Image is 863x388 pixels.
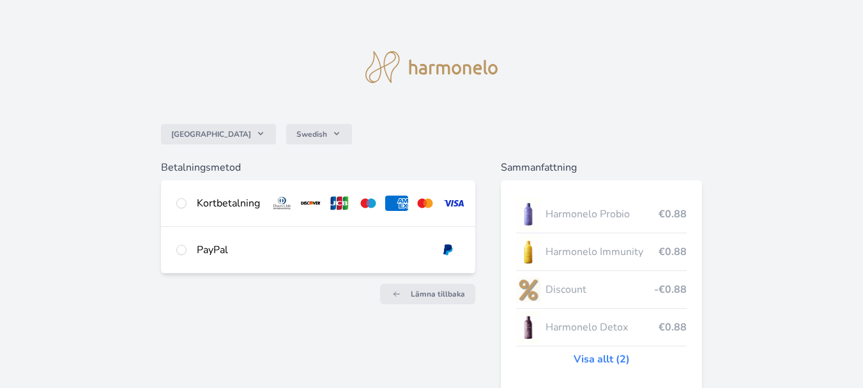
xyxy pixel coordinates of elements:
[197,196,260,211] div: Kortbetalning
[574,352,630,367] a: Visa allt (2)
[546,244,659,260] span: Harmonelo Immunity
[299,196,323,211] img: discover.svg
[546,320,659,335] span: Harmonelo Detox
[516,236,540,268] img: IMMUNITY_se_stinem_x-lo.jpg
[270,196,294,211] img: diners.svg
[365,51,498,83] img: logo.svg
[356,196,380,211] img: maestro.svg
[516,198,540,230] img: CLEAN_PROBIO_se_stinem_x-lo.jpg
[328,196,351,211] img: jcb.svg
[385,196,409,211] img: amex.svg
[411,289,465,299] span: Lämna tillbaka
[546,206,659,222] span: Harmonelo Probio
[286,124,352,144] button: Swedish
[380,284,475,304] a: Lämna tillbaka
[654,282,687,297] span: -€0.88
[516,274,540,306] img: discount-lo.png
[659,206,687,222] span: €0.88
[161,160,475,175] h6: Betalningsmetod
[413,196,437,211] img: mc.svg
[171,129,251,139] span: [GEOGRAPHIC_DATA]
[659,244,687,260] span: €0.88
[161,124,276,144] button: [GEOGRAPHIC_DATA]
[197,242,426,258] div: PayPal
[436,242,460,258] img: paypal.svg
[516,311,540,343] img: DETOX_se_stinem_x-lo.jpg
[659,320,687,335] span: €0.88
[296,129,327,139] span: Swedish
[546,282,654,297] span: Discount
[501,160,702,175] h6: Sammanfattning
[442,196,466,211] img: visa.svg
